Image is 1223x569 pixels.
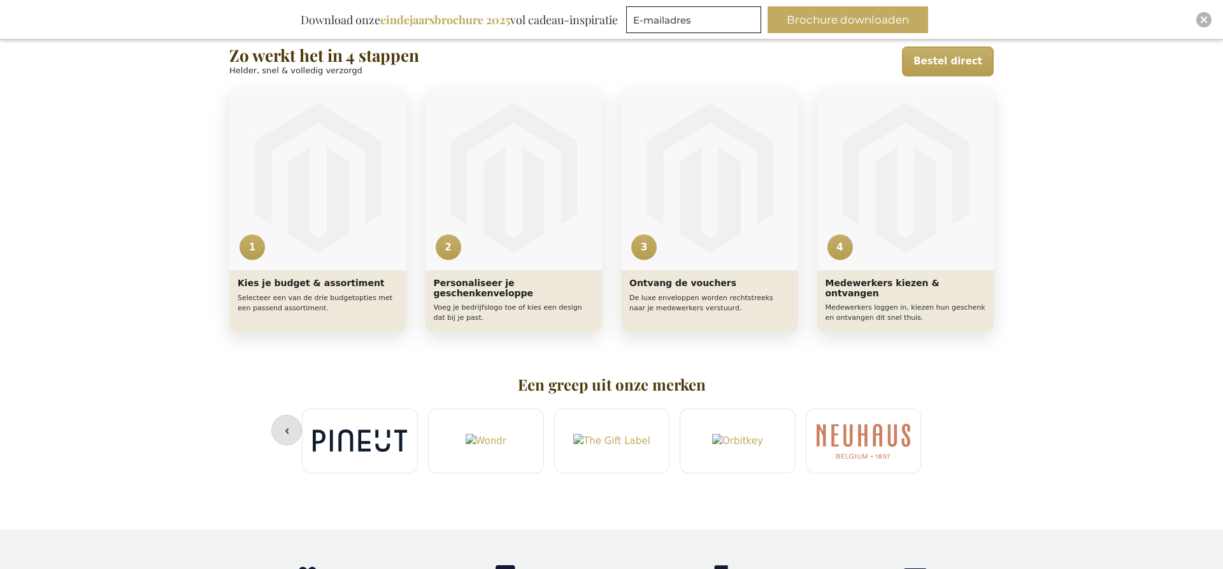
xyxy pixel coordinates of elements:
h3: Ontvang de vouchers [629,278,790,288]
button: Brochure downloaden [768,6,928,33]
h3: Medewerkers kiezen & ontvangen [826,278,986,298]
h2: Een greep uit onze merken [302,377,921,393]
button: Vorige merken [271,415,302,445]
img: Wondr [466,434,506,449]
span: 3 [631,234,657,260]
p: Medewerkers loggen in, kiezen hun geschenk en ontvangen dit snel thuis. [826,303,986,324]
b: eindejaarsbrochure 2025 [380,12,510,27]
p: De luxe enveloppen worden rechtstreeks naar je medewerkers verstuurd. [629,293,790,314]
p: Helder, snel & volledig verzorgd [229,64,419,77]
img: Close [1200,16,1208,24]
h2: Zo werkt het in 4 stappen [229,47,419,64]
img: Personaliseer je geschenkenveloppe [426,89,603,270]
a: Bestel direct [902,47,994,77]
img: Kies je budget & assortiment [229,89,406,270]
p: Voeg je bedrijfslogo toe of kies een design dat bij je past. [434,303,594,324]
img: Neuhaus [817,423,911,459]
div: Close [1196,12,1212,27]
img: Ontvang de vouchers [621,89,798,270]
img: Orbitkey [712,434,763,449]
div: Download onze vol cadeau-inspiratie [295,6,624,33]
span: 1 [240,234,265,260]
span: 2 [436,234,461,260]
h3: Kies je budget & assortiment [238,278,398,288]
p: Selecteer een van de drie budgetopties met een passend assortiment. [238,293,398,314]
img: Medewerkers kiezen hun geschenk [817,89,994,270]
h3: Personaliseer je geschenkenveloppe [434,278,594,298]
img: Pineut [313,429,407,452]
input: E-mailadres [626,6,761,33]
form: marketing offers and promotions [626,6,765,37]
img: The Gift Label [573,434,650,449]
span: 4 [827,234,853,260]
